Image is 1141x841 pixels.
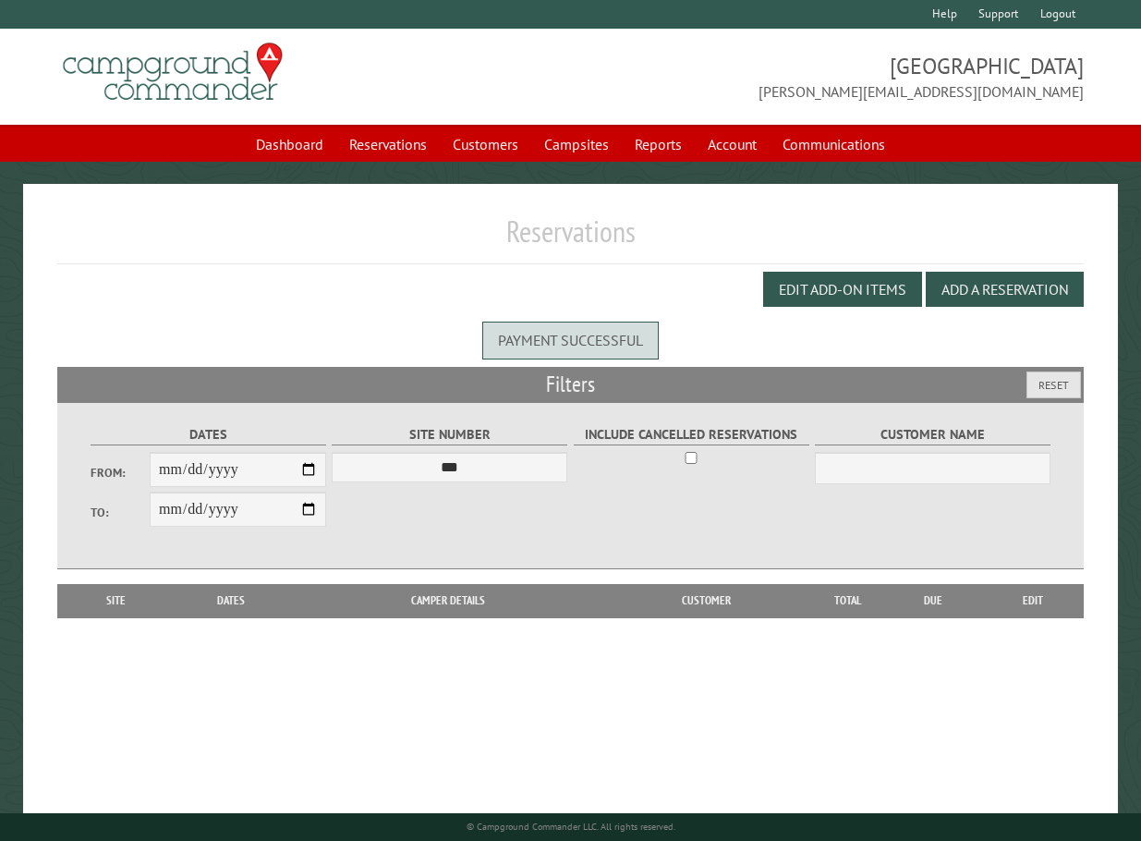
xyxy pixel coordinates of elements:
[771,127,896,162] a: Communications
[297,584,601,617] th: Camper Details
[91,504,150,521] label: To:
[482,322,659,359] div: Payment successful
[245,127,334,162] a: Dashboard
[91,464,150,481] label: From:
[57,36,288,108] img: Campground Commander
[601,584,811,617] th: Customer
[574,424,809,445] label: Include Cancelled Reservations
[624,127,693,162] a: Reports
[926,272,1084,307] button: Add a Reservation
[763,272,922,307] button: Edit Add-on Items
[981,584,1084,617] th: Edit
[815,424,1050,445] label: Customer Name
[91,424,326,445] label: Dates
[165,584,296,617] th: Dates
[811,584,885,617] th: Total
[57,367,1085,402] h2: Filters
[67,584,166,617] th: Site
[571,51,1085,103] span: [GEOGRAPHIC_DATA] [PERSON_NAME][EMAIL_ADDRESS][DOMAIN_NAME]
[332,424,567,445] label: Site Number
[697,127,768,162] a: Account
[338,127,438,162] a: Reservations
[467,821,675,833] small: © Campground Commander LLC. All rights reserved.
[533,127,620,162] a: Campsites
[885,584,981,617] th: Due
[1026,372,1081,398] button: Reset
[57,213,1085,264] h1: Reservations
[442,127,529,162] a: Customers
